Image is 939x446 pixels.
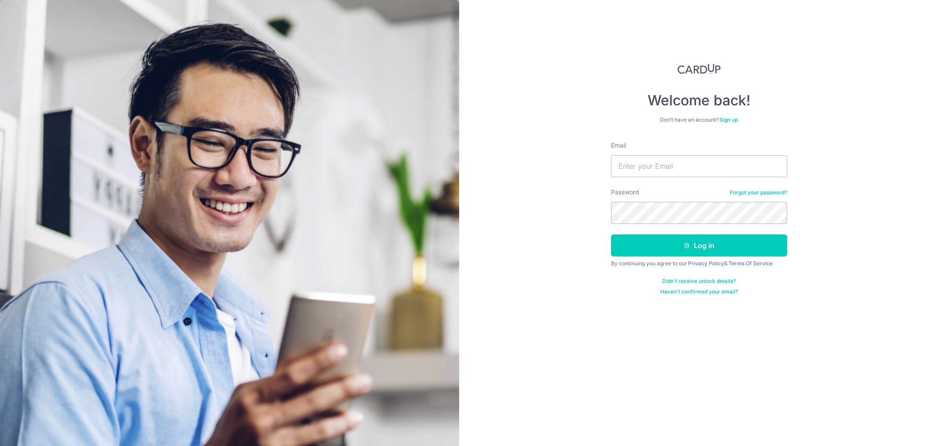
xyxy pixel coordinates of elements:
[611,92,787,109] h4: Welcome back!
[662,278,736,285] a: Didn't receive unlock details?
[611,188,639,197] label: Password
[729,260,773,267] a: Terms Of Service
[660,288,738,295] a: Haven't confirmed your email?
[611,116,787,123] div: Don’t have an account?
[611,155,787,177] input: Enter your Email
[688,260,724,267] a: Privacy Policy
[678,63,721,74] img: CardUp Logo
[730,189,787,196] a: Forgot your password?
[719,116,738,123] a: Sign up
[611,260,787,267] div: By continuing you agree to our &
[611,141,626,150] label: Email
[611,234,787,256] button: Log in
